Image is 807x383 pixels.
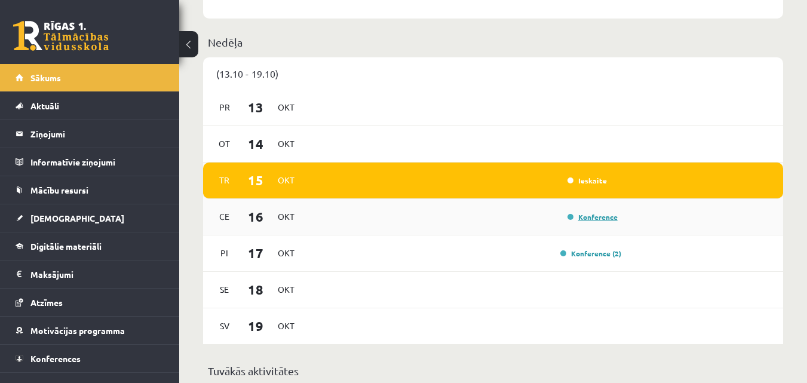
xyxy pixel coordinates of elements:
[212,134,237,153] span: Ot
[16,345,164,372] a: Konferences
[274,317,299,335] span: Okt
[237,97,274,117] span: 13
[274,280,299,299] span: Okt
[30,100,59,111] span: Aktuāli
[16,204,164,232] a: [DEMOGRAPHIC_DATA]
[237,243,274,263] span: 17
[16,261,164,288] a: Maksājumi
[560,249,621,258] a: Konference (2)
[212,244,237,262] span: Pi
[274,207,299,226] span: Okt
[16,120,164,148] a: Ziņojumi
[13,21,109,51] a: Rīgas 1. Tālmācības vidusskola
[30,213,124,223] span: [DEMOGRAPHIC_DATA]
[274,244,299,262] span: Okt
[567,176,607,185] a: Ieskaite
[30,297,63,308] span: Atzīmes
[203,57,783,90] div: (13.10 - 19.10)
[274,134,299,153] span: Okt
[16,317,164,344] a: Motivācijas programma
[30,120,164,148] legend: Ziņojumi
[16,64,164,91] a: Sākums
[16,92,164,120] a: Aktuāli
[30,261,164,288] legend: Maksājumi
[30,148,164,176] legend: Informatīvie ziņojumi
[30,353,81,364] span: Konferences
[16,232,164,260] a: Digitālie materiāli
[30,72,61,83] span: Sākums
[30,325,125,336] span: Motivācijas programma
[274,98,299,117] span: Okt
[212,207,237,226] span: Ce
[237,316,274,336] span: 19
[30,185,88,195] span: Mācību resursi
[30,241,102,252] span: Digitālie materiāli
[237,280,274,299] span: 18
[16,176,164,204] a: Mācību resursi
[212,317,237,335] span: Sv
[237,134,274,154] span: 14
[208,363,778,379] p: Tuvākās aktivitātes
[208,34,778,50] p: Nedēļa
[212,98,237,117] span: Pr
[237,170,274,190] span: 15
[16,289,164,316] a: Atzīmes
[212,280,237,299] span: Se
[274,171,299,189] span: Okt
[237,207,274,226] span: 16
[212,171,237,189] span: Tr
[16,148,164,176] a: Informatīvie ziņojumi
[567,212,618,222] a: Konference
